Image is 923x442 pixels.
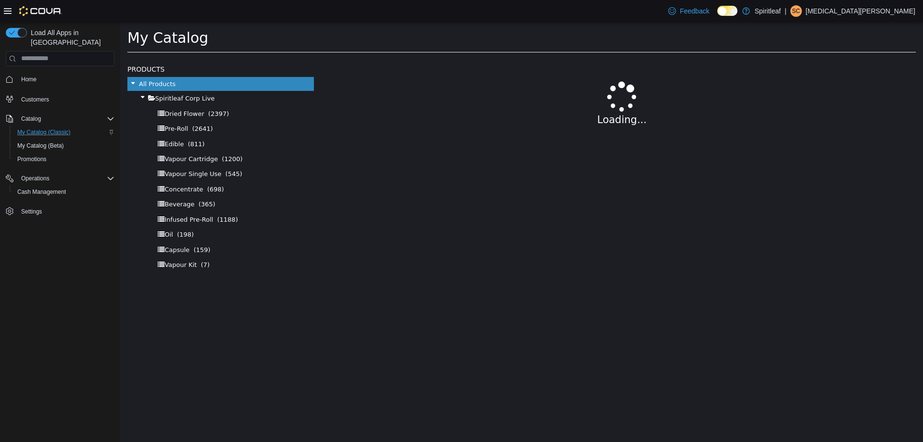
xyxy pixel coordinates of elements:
img: Cova [19,6,62,16]
button: Home [2,72,118,86]
a: My Catalog (Beta) [13,140,68,152]
p: Loading... [237,90,767,106]
span: Settings [17,205,114,217]
span: (698) [87,164,104,171]
span: (2641) [72,103,93,110]
span: All Products [19,58,55,65]
span: Pre-Roll [44,103,68,110]
button: My Catalog (Beta) [10,139,118,152]
h5: Products [7,41,194,53]
button: Promotions [10,152,118,166]
span: Operations [21,175,50,182]
a: Promotions [13,153,50,165]
span: Catalog [17,113,114,125]
span: SC [792,5,800,17]
span: My Catalog (Classic) [17,128,71,136]
span: Promotions [17,155,47,163]
span: Spiritleaf Corp Live [35,73,95,80]
span: (7) [81,239,89,246]
span: (1188) [97,194,118,201]
a: Customers [17,94,53,105]
a: Home [17,74,40,85]
span: My Catalog (Beta) [13,140,114,152]
span: (545) [105,148,122,155]
p: | [785,5,786,17]
span: Cash Management [13,186,114,198]
span: (2397) [88,88,109,95]
span: Cash Management [17,188,66,196]
button: Cash Management [10,185,118,199]
span: Vapour Single Use [44,148,101,155]
span: Infused Pre-Roll [44,194,93,201]
span: Customers [17,93,114,105]
button: Operations [2,172,118,185]
a: Settings [17,206,46,217]
span: Catalog [21,115,41,123]
a: Feedback [664,1,713,21]
button: Operations [17,173,53,184]
span: Edible [44,118,63,126]
span: Oil [44,209,52,216]
span: Settings [21,208,42,215]
span: Feedback [680,6,709,16]
span: My Catalog [7,7,88,24]
button: My Catalog (Classic) [10,126,118,139]
span: (811) [68,118,85,126]
span: Load All Apps in [GEOGRAPHIC_DATA] [27,28,114,47]
p: [MEDICAL_DATA][PERSON_NAME] [806,5,915,17]
p: Spiritleaf [755,5,781,17]
span: My Catalog (Beta) [17,142,64,150]
button: Customers [2,92,118,106]
span: (1200) [101,133,122,140]
span: Dried Flower [44,88,84,95]
span: Beverage [44,178,74,186]
span: (159) [74,224,90,231]
span: Capsule [44,224,69,231]
a: Cash Management [13,186,70,198]
a: My Catalog (Classic) [13,126,75,138]
div: Senna C [790,5,802,17]
nav: Complex example [6,68,114,243]
span: Concentrate [44,164,83,171]
span: (365) [78,178,95,186]
input: Dark Mode [717,6,737,16]
span: (198) [57,209,74,216]
span: My Catalog (Classic) [13,126,114,138]
span: Customers [21,96,49,103]
button: Catalog [17,113,45,125]
span: Home [17,73,114,85]
span: Promotions [13,153,114,165]
span: Vapour Kit [44,239,76,246]
span: Vapour Cartridge [44,133,98,140]
span: Operations [17,173,114,184]
button: Catalog [2,112,118,126]
button: Settings [2,204,118,218]
span: Home [21,76,37,83]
